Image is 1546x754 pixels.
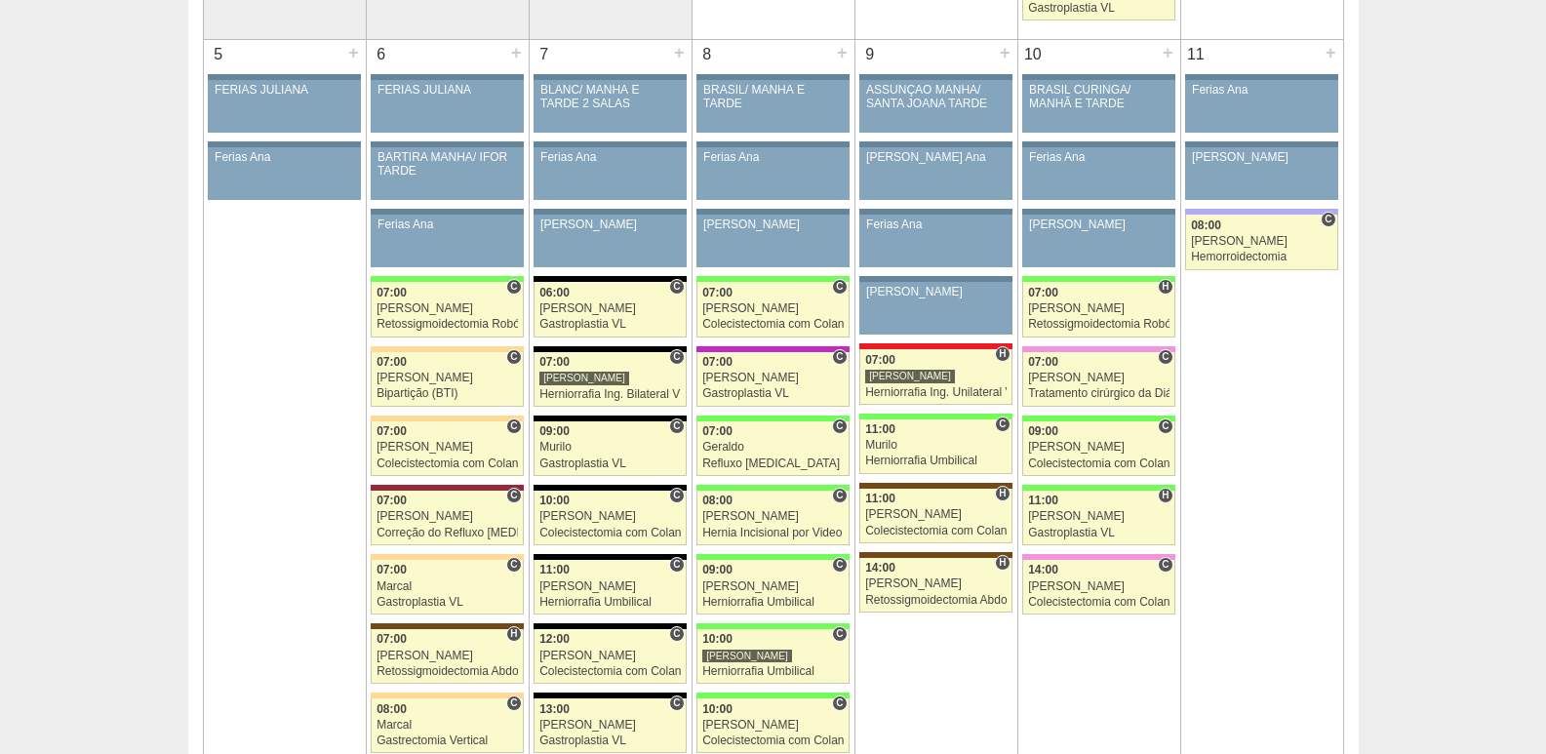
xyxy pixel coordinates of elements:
span: Consultório [669,557,684,573]
div: Ferias Ana [377,218,517,231]
span: Consultório [832,695,847,711]
div: Key: Christóvão da Gama [1185,209,1337,215]
div: Key: Blanc [534,554,686,560]
div: Key: Aviso [371,209,523,215]
div: [PERSON_NAME] [1028,580,1169,593]
span: 07:00 [539,355,570,369]
span: 07:00 [377,424,407,438]
div: FERIAS JULIANA [377,84,517,97]
a: C 13:00 [PERSON_NAME] Gastroplastia VL [534,698,686,753]
div: Hernia Incisional por Video [702,527,844,539]
span: 14:00 [865,561,895,575]
span: Consultório [1158,557,1172,573]
div: [PERSON_NAME] [702,580,844,593]
a: FERIAS JULIANA [371,80,523,133]
div: Gastroplastia VL [539,457,681,470]
a: BRASIL CURINGA/ MANHÃ E TARDE [1022,80,1174,133]
a: BLANC/ MANHÃ E TARDE 2 SALAS [534,80,686,133]
a: [PERSON_NAME] [859,282,1011,335]
div: Key: Brasil [371,276,523,282]
span: Consultório [506,557,521,573]
a: Ferias Ana [1022,147,1174,200]
div: [PERSON_NAME] [1028,372,1169,384]
div: Key: Aviso [1185,141,1337,147]
div: Key: Santa Joana [859,483,1011,489]
div: + [508,40,525,65]
div: Ferias Ana [703,151,843,164]
span: 07:00 [1028,355,1058,369]
a: H 07:00 [PERSON_NAME] Herniorrafia Ing. Unilateral VL [859,349,1011,404]
div: Key: Blanc [534,416,686,421]
div: Key: Aviso [1022,74,1174,80]
a: C 09:00 [PERSON_NAME] Colecistectomia com Colangiografia VL [1022,421,1174,476]
a: C 14:00 [PERSON_NAME] Colecistectomia com Colangiografia VL [1022,560,1174,615]
a: Ferias Ana [371,215,523,267]
div: [PERSON_NAME] [539,510,681,523]
span: 08:00 [377,702,407,716]
div: [PERSON_NAME] [702,719,844,732]
div: Retossigmoidectomia Robótica [1028,318,1169,331]
div: Ferias Ana [215,151,354,164]
div: Key: Brasil [1022,416,1174,421]
div: 9 [855,40,886,69]
div: [PERSON_NAME] [377,302,518,315]
div: [PERSON_NAME] [1192,151,1331,164]
div: ASSUNÇÃO MANHÃ/ SANTA JOANA TARDE [866,84,1006,109]
div: Key: Bartira [371,416,523,421]
div: Key: Aviso [1022,141,1174,147]
div: Key: Aviso [696,209,849,215]
div: Key: Aviso [371,74,523,80]
div: 11 [1181,40,1211,69]
div: + [671,40,688,65]
div: [PERSON_NAME] [702,510,844,523]
span: 07:00 [377,494,407,507]
div: Herniorrafia Umbilical [702,596,844,609]
div: Herniorrafia Umbilical [539,596,681,609]
a: [PERSON_NAME] [534,215,686,267]
div: [PERSON_NAME] [539,650,681,662]
span: 10:00 [702,702,733,716]
div: 5 [204,40,234,69]
a: C 07:00 [PERSON_NAME] Colecistectomia com Colangiografia VL [371,421,523,476]
span: Consultório [506,488,521,503]
div: Key: Aviso [534,74,686,80]
span: Consultório [832,418,847,434]
div: + [345,40,362,65]
span: 11:00 [1028,494,1058,507]
div: Key: Aviso [859,209,1011,215]
a: H 07:00 [PERSON_NAME] Retossigmoidectomia Robótica [1022,282,1174,337]
div: FERIAS JULIANA [215,84,354,97]
span: Hospital [995,486,1010,501]
a: C 07:00 [PERSON_NAME] Gastroplastia VL [696,352,849,407]
div: Key: Aviso [1022,209,1174,215]
div: [PERSON_NAME] Ana [866,151,1006,164]
div: Ferias Ana [1192,84,1331,97]
a: C 07:00 [PERSON_NAME] Bipartição (BTI) [371,352,523,407]
span: Consultório [1321,212,1335,227]
div: Key: Bartira [371,693,523,698]
div: Key: Blanc [534,346,686,352]
span: 10:00 [539,494,570,507]
a: H 11:00 [PERSON_NAME] Gastroplastia VL [1022,491,1174,545]
span: Consultório [669,279,684,295]
div: Colecistectomia com Colangiografia VL [865,525,1007,537]
span: Consultório [669,488,684,503]
div: + [997,40,1013,65]
a: [PERSON_NAME] Ana [859,147,1011,200]
span: 09:00 [702,563,733,576]
div: Gastroplastia VL [1028,527,1169,539]
div: Key: Aviso [696,141,849,147]
div: [PERSON_NAME] [377,441,518,454]
span: 09:00 [539,424,570,438]
div: Gastroplastia VL [539,734,681,747]
div: Key: Brasil [696,693,849,698]
div: 6 [367,40,397,69]
span: Consultório [1158,349,1172,365]
div: Key: Blanc [534,276,686,282]
div: Colecistectomia com Colangiografia VL [1028,596,1169,609]
div: [PERSON_NAME] [539,302,681,315]
span: Consultório [506,349,521,365]
div: Gastroplastia VL [539,318,681,331]
div: Colecistectomia com Colangiografia VL [702,318,844,331]
a: C 06:00 [PERSON_NAME] Gastroplastia VL [534,282,686,337]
